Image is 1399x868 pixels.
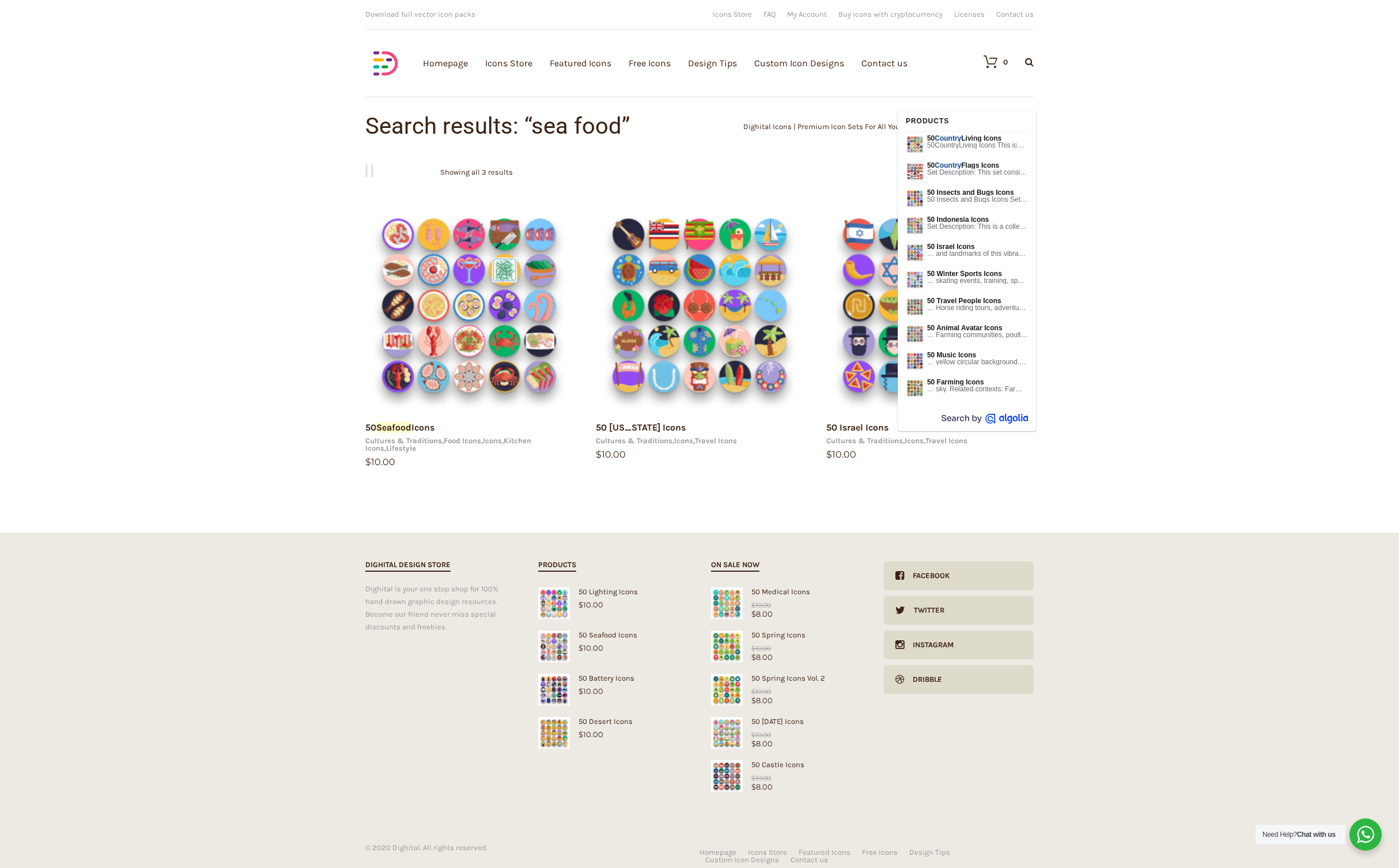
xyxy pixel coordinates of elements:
[376,422,411,433] em: Seafood
[927,352,1028,358] span: 50 Music Icons
[826,449,832,460] span: $
[365,115,699,138] h1: Search results: “sea food”
[906,162,924,180] img: 50 Country Flags Icons
[927,324,1028,331] span: 50 Animal Avatar Icons
[826,449,856,460] bdi: 10.00
[365,456,395,467] bdi: 10.00
[711,674,861,705] a: Spring Icons50 Spring Icons Vol. 2$8.00
[927,243,1028,250] span: 50 Israel Icons
[674,436,693,445] a: Icons
[444,436,481,445] a: Food Icons
[927,142,1028,149] span: 50 Living Icons This icon set focuses on various …
[751,782,773,791] bdi: 8.00
[711,674,743,705] img: Spring Icons
[927,189,1028,196] span: 50 Insects and Bugs Icons
[711,631,861,662] a: Spring Icons50 Spring Icons$8.00
[904,631,954,659] div: Instagram
[954,10,985,18] a: Licenses
[365,844,699,851] div: © 2020 Dighital. All rights reserved.
[751,731,771,739] bdi: 10.00
[898,216,1036,230] a: 50 Indonesia Icons Set Description: This is a collection of 50 icons themed …
[935,134,961,142] em: Country
[906,379,924,397] img: 50 Farming Icons
[927,162,1028,169] span: 50 Flags Icons
[862,848,898,856] a: Free Icons
[906,111,949,131] div: Products
[898,243,1036,257] a: 50 Israel Icons … and landmarks of this vibrantcountry. From the ancient streets …
[751,652,773,662] bdi: 8.00
[365,436,531,452] a: Kitchen Icons
[884,561,1034,590] a: Facebook
[578,730,603,739] bdi: 10.00
[906,189,924,207] img: 50 Insects and Bugs Icons
[898,270,1036,284] a: 50 Winter Sports Icons … skating events, training, sports classes. 34. Cross-Skiing Person
[711,717,743,749] img: Easter Icons
[711,717,861,726] div: 50 [DATE] Icons
[695,436,737,445] a: Travel Icons
[906,243,924,262] img: 50 Israel Icons
[596,436,672,445] a: Cultures & Traditions
[538,674,688,682] div: 50 Battery Icons
[904,665,942,694] div: Dribble
[743,122,935,131] a: Dighital Icons | Premium Icon Sets For All Your Designs!
[365,422,434,433] a: 50SeafoodIcons
[578,600,603,609] bdi: 10.00
[751,739,756,748] span: $
[751,696,773,705] bdi: 8.00
[711,558,759,572] h2: On sale now
[538,674,688,696] a: 50 Battery Icons$10.00
[538,587,688,609] a: 50 Lighting Icons$10.00
[711,587,861,618] a: Medical Icons50 Medical Icons$8.00
[927,135,1028,142] span: 50 Living Icons
[751,688,755,696] span: $
[711,631,743,662] img: Spring Icons
[711,760,861,791] a: Castle Icons50 Castle Icons$8.00
[711,587,743,619] img: Medical Icons
[751,652,756,662] span: $
[799,848,850,856] a: Featured Icons
[927,304,1028,311] span: … Horse riding tours, adventure sports, side vacations. 33. Beach/Diving …
[711,631,861,639] div: 50 Spring Icons
[927,250,1028,257] span: … and landmarks of this vibrant . From the ancient streets …
[906,297,924,316] img: 50 Travel People Icons
[711,760,861,769] div: 50 Castle Icons
[927,223,1028,230] span: Set Description: This is a collection of 50 icons themed …
[898,297,1036,311] a: 50 Travel People Icons … Horse riding tours, adventure sports,side vacations. 33. Beach/Diving …
[935,161,961,169] em: Country
[705,856,779,863] a: Custom Icon Designs
[898,135,1036,149] a: 50CountryLiving Icons 50CountryLiving Icons This icon set focuses on various …
[826,422,888,433] a: 50 Israel Icons
[386,444,416,452] a: Lifestyle
[927,277,1028,284] span: … skating events, training, sports classes. 34. Cross- Skiing Person
[596,437,803,444] div: , ,
[906,270,924,289] img: 50 Winter Sports Icons
[905,596,944,625] div: Twitter
[596,449,602,460] span: $
[538,558,576,572] h2: Products
[751,601,755,609] span: $
[906,135,924,153] img: 50 Country Living Icons
[365,456,371,467] span: $
[791,856,828,863] a: Contact us
[787,10,827,18] a: My Account
[711,674,861,682] div: 50 Spring Icons Vol. 2
[699,848,736,856] a: Homepage
[909,848,950,856] a: Design Tips
[578,600,583,609] span: $
[751,601,771,609] bdi: 10.00
[906,352,924,370] img: 50 Music Icons
[927,196,1028,203] span: 50 Insects and Bugs Icons Set This is a collection …
[898,189,1036,203] a: 50 Insects and Bugs Icons 50 Insects and Bugs Icons Set This is a collection …
[898,162,1036,176] a: 50CountryFlags Icons Set Description: This set consists of 50 circular icons, each …
[927,297,1028,304] span: 50 Travel People Icons
[596,422,686,433] a: 50 [US_STATE] Icons
[898,379,1036,393] a: 50 Farming Icons … sky. Related contexts: Farm entrance,side, rural area. 5. Windmill …
[826,436,903,445] a: Cultures & Traditions
[898,324,1036,338] a: 50 Animal Avatar Icons … Farming communities, poultry care guides,-themed content. 14. Sheep …
[751,644,755,652] span: $
[751,644,771,652] bdi: 10.00
[538,717,688,726] div: 50 Desert Icons
[751,731,755,739] span: $
[578,686,603,696] bdi: 10.00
